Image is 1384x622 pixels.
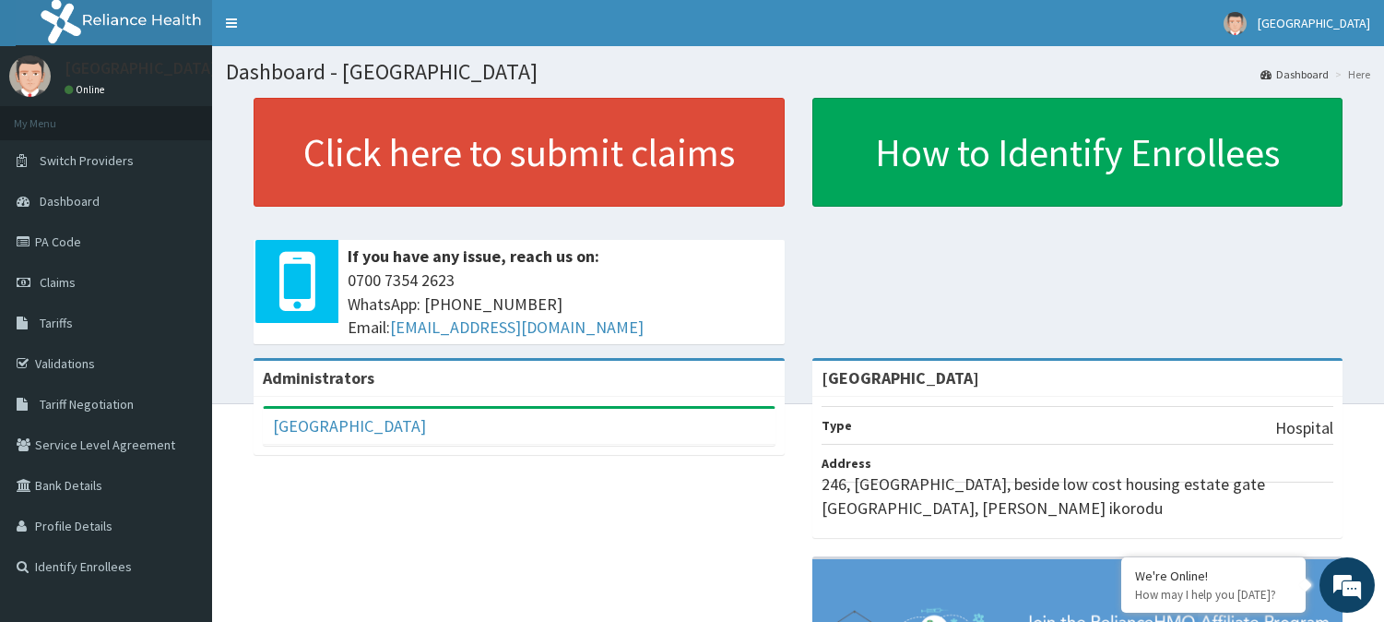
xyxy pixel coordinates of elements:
span: 0700 7354 2623 WhatsApp: [PHONE_NUMBER] Email: [348,269,775,340]
h1: Dashboard - [GEOGRAPHIC_DATA] [226,60,1370,84]
a: [GEOGRAPHIC_DATA] [273,415,426,437]
a: Online [65,83,109,96]
a: How to Identify Enrollees [812,98,1343,207]
p: Hospital [1275,416,1333,440]
b: Administrators [263,367,374,389]
a: Click here to submit claims [254,98,785,207]
a: [EMAIL_ADDRESS][DOMAIN_NAME] [390,317,644,338]
b: If you have any issue, reach us on: [348,245,599,267]
span: Switch Providers [40,152,134,169]
span: [GEOGRAPHIC_DATA] [1258,15,1370,31]
img: User Image [9,55,51,97]
p: [GEOGRAPHIC_DATA] [65,60,217,77]
b: Address [822,455,871,472]
img: User Image [1224,12,1247,35]
div: We're Online! [1135,568,1292,584]
span: Claims [40,274,76,291]
li: Here [1331,66,1370,82]
b: Type [822,417,852,434]
strong: [GEOGRAPHIC_DATA] [822,367,979,389]
p: How may I help you today? [1135,587,1292,603]
span: Tariffs [40,315,73,331]
p: 246, [GEOGRAPHIC_DATA], beside low cost housing estate gate [GEOGRAPHIC_DATA], [PERSON_NAME] ikorodu [822,472,1334,520]
span: Dashboard [40,193,100,209]
a: Dashboard [1260,66,1329,82]
span: Tariff Negotiation [40,396,134,413]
